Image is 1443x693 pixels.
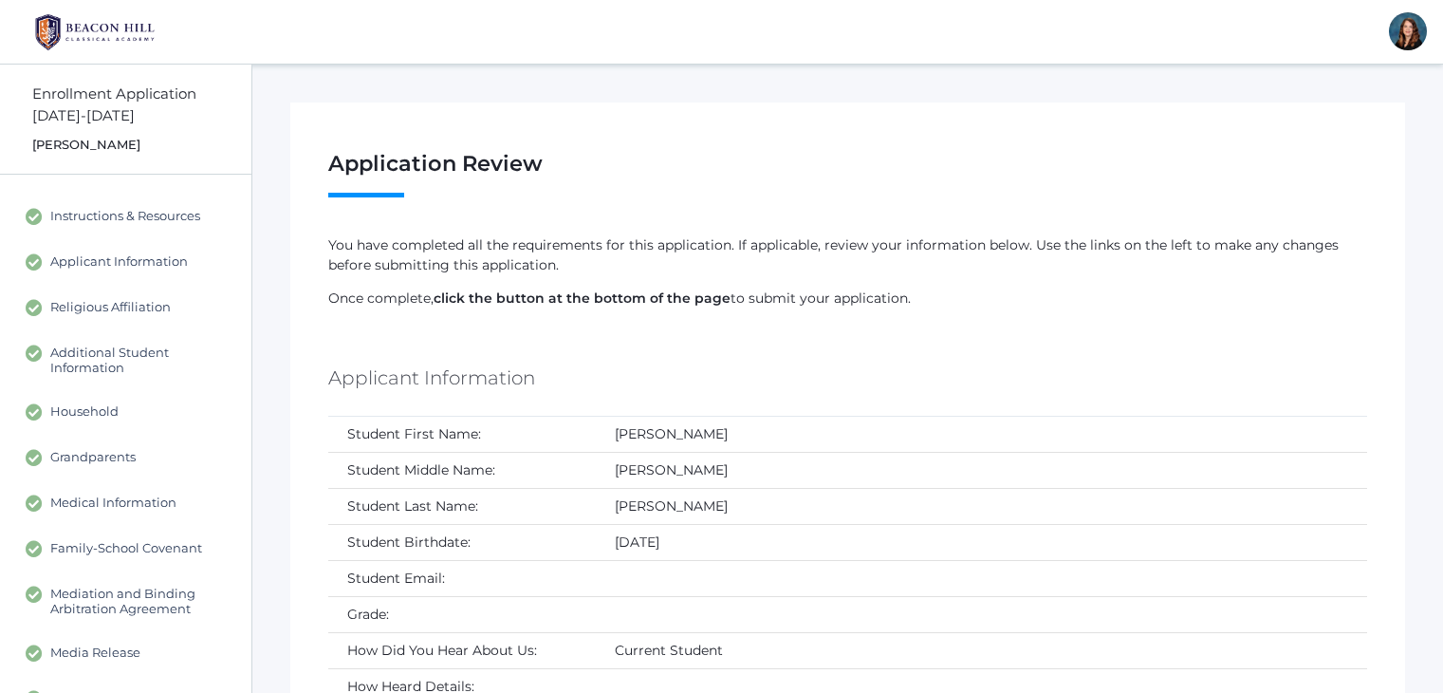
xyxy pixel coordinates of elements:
[328,362,535,394] h5: Applicant Information
[50,253,188,271] span: Applicant Information
[32,136,251,155] div: [PERSON_NAME]
[434,290,731,307] strong: click the button at the bottom of the page
[596,452,1367,488] td: [PERSON_NAME]
[1389,12,1427,50] div: Heather Mangimelli
[328,524,596,560] td: Student Birthdate:
[32,105,251,127] div: [DATE]-[DATE]
[328,560,596,596] td: Student Email:
[50,449,136,466] span: Grandparents
[328,488,596,524] td: Student Last Name:
[50,345,232,375] span: Additional Student Information
[328,235,1367,275] p: You have completed all the requirements for this application. If applicable, review your informat...
[50,540,202,557] span: Family-School Covenant
[328,632,596,668] td: How Did You Hear About Us:
[50,403,119,421] span: Household
[328,452,596,488] td: Student Middle Name:
[596,524,1367,560] td: [DATE]
[596,632,1367,668] td: Current Student
[24,9,166,56] img: BHCALogos-05-308ed15e86a5a0abce9b8dd61676a3503ac9727e845dece92d48e8588c001991.png
[50,645,140,662] span: Media Release
[328,289,1367,309] p: Once complete, to submit your application.
[50,208,200,225] span: Instructions & Resources
[50,586,232,616] span: Mediation and Binding Arbitration Agreement
[50,299,171,316] span: Religious Affiliation
[32,84,251,105] div: Enrollment Application
[328,417,596,453] td: Student First Name:
[328,152,1367,197] h1: Application Review
[596,488,1367,524] td: [PERSON_NAME]
[328,596,596,632] td: Grade:
[50,495,176,512] span: Medical Information
[596,417,1367,453] td: [PERSON_NAME]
